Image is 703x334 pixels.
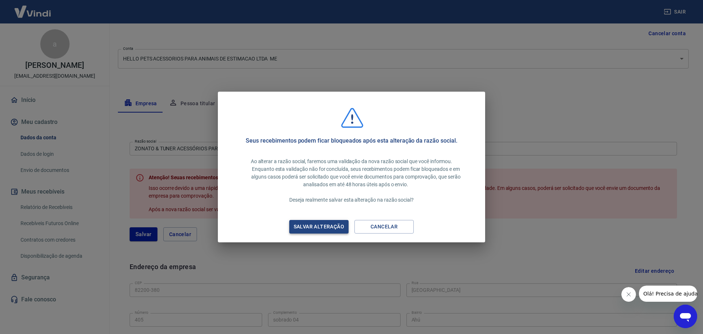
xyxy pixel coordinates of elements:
span: Olá! Precisa de ajuda? [4,5,62,11]
button: Cancelar [354,220,414,234]
button: Salvar alteração [289,220,349,234]
h5: Seus recebimentos podem ficar bloqueados após esta alteração da razão social. [246,137,457,144]
iframe: Botão para abrir a janela de mensagens [674,305,697,328]
div: Salvar alteração [285,222,353,231]
iframe: Fechar mensagem [621,287,636,302]
p: Ao alterar a razão social, faremos uma validação da nova razão social que você informou. Enquanto... [242,158,460,204]
iframe: Mensagem da empresa [639,286,697,302]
